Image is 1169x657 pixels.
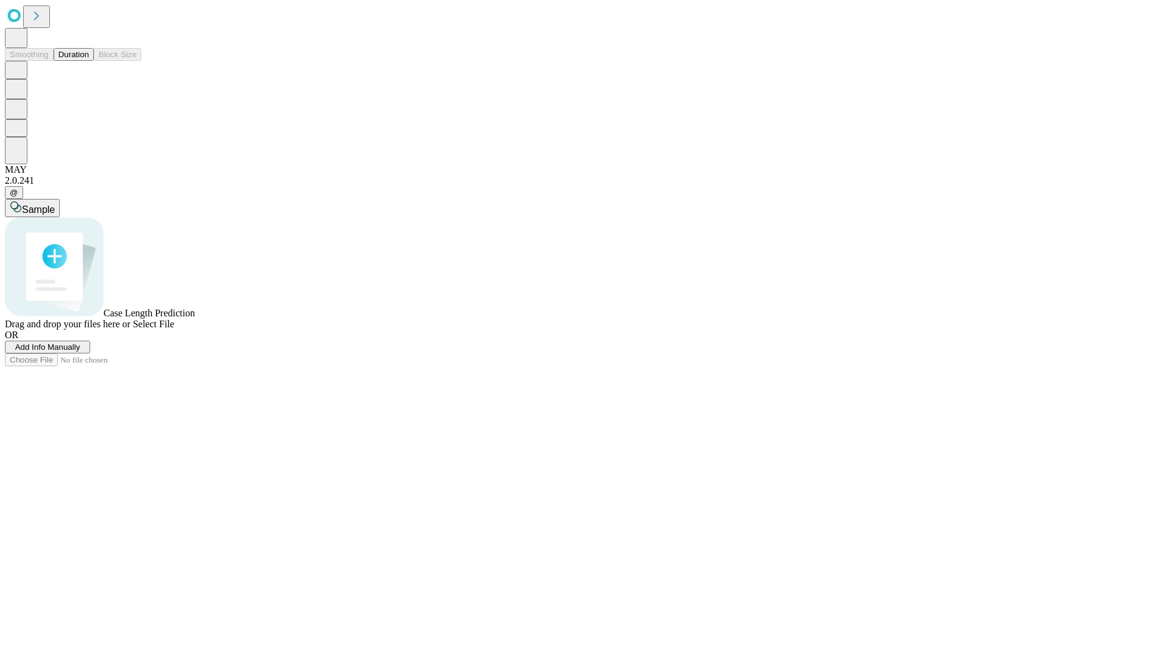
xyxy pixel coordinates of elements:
[5,164,1164,175] div: MAY
[15,342,80,352] span: Add Info Manually
[5,48,54,61] button: Smoothing
[5,175,1164,186] div: 2.0.241
[10,188,18,197] span: @
[54,48,94,61] button: Duration
[133,319,174,329] span: Select File
[94,48,141,61] button: Block Size
[22,204,55,215] span: Sample
[5,199,60,217] button: Sample
[5,319,130,329] span: Drag and drop your files here or
[5,186,23,199] button: @
[104,308,195,318] span: Case Length Prediction
[5,341,90,353] button: Add Info Manually
[5,330,18,340] span: OR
